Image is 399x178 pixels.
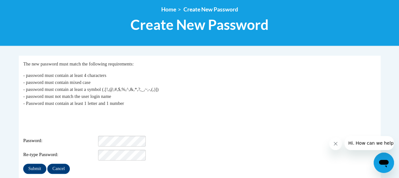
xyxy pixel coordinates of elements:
[23,164,46,174] input: Submit
[161,6,176,13] a: Home
[23,138,97,145] span: Password:
[23,152,97,159] span: Re-type Password:
[23,73,158,106] span: - password must contain at least 4 characters - password must contain mixed case - password must ...
[329,137,342,150] iframe: Close message
[47,164,70,174] input: Cancel
[4,4,51,10] span: Hi. How can we help?
[23,61,134,66] span: The new password must match the following requirements:
[344,136,394,150] iframe: Message from company
[374,153,394,173] iframe: Button to launch messaging window
[130,16,269,33] span: Create New Password
[183,6,238,13] span: Create New Password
